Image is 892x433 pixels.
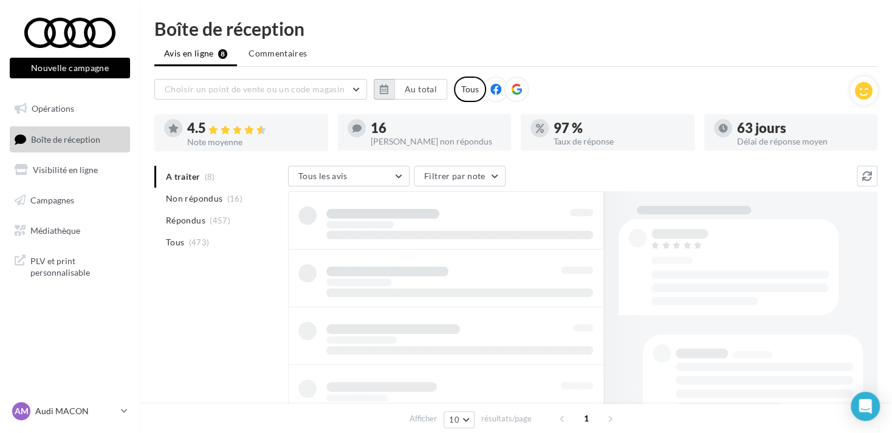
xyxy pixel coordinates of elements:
[481,413,532,424] span: résultats/page
[7,126,132,152] a: Boîte de réception
[288,166,410,186] button: Tous les avis
[737,137,868,146] div: Délai de réponse moyen
[414,166,506,186] button: Filtrer par note
[249,48,307,58] span: Commentaires
[454,77,486,102] div: Tous
[15,405,29,417] span: AM
[35,405,116,417] p: Audi MACON
[577,409,596,428] span: 1
[394,79,447,100] button: Au total
[187,138,318,146] div: Note moyenne
[10,400,130,423] a: AM Audi MACON
[154,19,877,38] div: Boîte de réception
[7,218,132,244] a: Médiathèque
[30,225,80,235] span: Médiathèque
[7,188,132,213] a: Campagnes
[7,157,132,183] a: Visibilité en ligne
[7,248,132,284] a: PLV et print personnalisable
[374,79,447,100] button: Au total
[30,195,74,205] span: Campagnes
[410,413,437,424] span: Afficher
[165,84,345,94] span: Choisir un point de vente ou un code magasin
[371,121,502,135] div: 16
[32,103,74,114] span: Opérations
[444,411,475,428] button: 10
[166,214,205,227] span: Répondus
[210,216,230,225] span: (457)
[227,194,242,203] span: (16)
[298,171,348,181] span: Tous les avis
[187,121,318,135] div: 4.5
[166,236,184,248] span: Tous
[449,415,459,424] span: 10
[371,137,502,146] div: [PERSON_NAME] non répondus
[554,121,685,135] div: 97 %
[7,96,132,121] a: Opérations
[851,392,880,421] div: Open Intercom Messenger
[31,134,100,144] span: Boîte de réception
[33,165,98,175] span: Visibilité en ligne
[166,193,222,205] span: Non répondus
[737,121,868,135] div: 63 jours
[554,137,685,146] div: Taux de réponse
[189,237,210,247] span: (473)
[10,58,130,78] button: Nouvelle campagne
[154,79,367,100] button: Choisir un point de vente ou un code magasin
[30,253,125,279] span: PLV et print personnalisable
